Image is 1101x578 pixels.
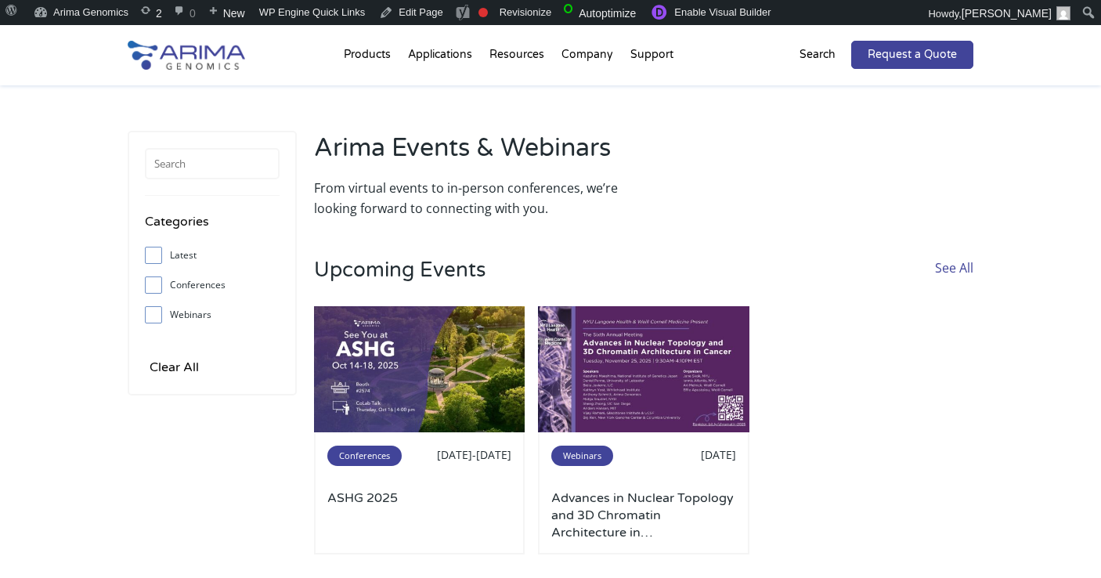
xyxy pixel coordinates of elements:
div: Needs improvement [478,8,488,17]
span: Webinars [551,446,613,466]
img: ashg-2025-500x300.jpg [314,306,525,433]
img: NYU-X-Post-No-Agenda-500x300.jpg [538,306,749,433]
h2: Arima Events & Webinars [314,131,636,178]
span: Conferences [327,446,402,466]
label: Latest [145,244,280,267]
p: From virtual events to in-person conferences, we’re looking forward to connecting with you. [314,178,636,219]
h4: Categories [145,211,280,244]
label: Conferences [145,273,280,297]
input: Clear All [145,356,204,378]
span: [PERSON_NAME] [962,7,1052,20]
a: Advances in Nuclear Topology and 3D Chromatin Architecture in [MEDICAL_DATA] [551,489,736,541]
span: [DATE]-[DATE] [437,447,511,462]
a: ASHG 2025 [327,489,512,541]
a: Request a Quote [851,41,973,69]
label: Webinars [145,303,280,327]
input: Search [145,148,280,179]
img: Arima-Genomics-logo [128,41,245,70]
h3: Upcoming Events [314,258,486,306]
span: [DATE] [701,447,736,462]
a: See All [935,258,973,306]
p: Search [800,45,836,65]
